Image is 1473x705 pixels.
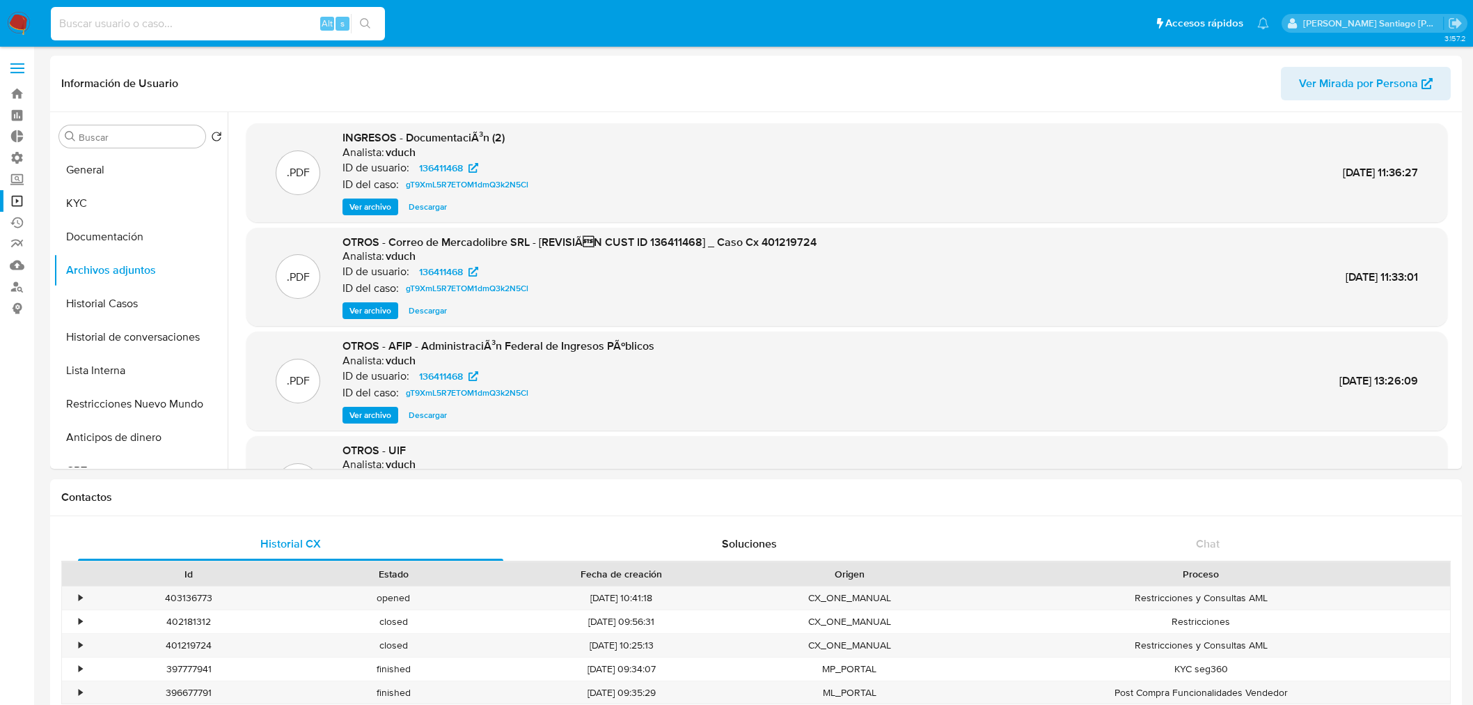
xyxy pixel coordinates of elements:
[79,686,82,699] div: •
[291,610,496,633] div: closed
[211,131,222,146] button: Volver al orden por defecto
[400,176,534,193] a: gT9XmL5R7ETOM1dmQ3k2N5Cl
[419,263,463,280] span: 136411468
[406,280,528,297] span: gT9XmL5R7ETOM1dmQ3k2N5Cl
[51,15,385,33] input: Buscar usuario o caso...
[411,368,487,385] a: 136411468
[349,408,391,422] span: Ver archivo
[351,14,379,33] button: search-icon
[496,681,747,704] div: [DATE] 09:35:29
[291,681,496,704] div: finished
[1196,536,1220,552] span: Chat
[322,17,333,30] span: Alt
[747,681,952,704] div: ML_PORTAL
[1299,67,1418,100] span: Ver Mirada por Persona
[409,304,447,318] span: Descargar
[1346,269,1418,285] span: [DATE] 11:33:01
[54,421,228,454] button: Anticipos de dinero
[287,270,310,285] p: .PDF
[260,536,321,552] span: Historial CX
[952,587,1450,610] div: Restricciones y Consultas AML
[54,320,228,354] button: Historial de conversaciones
[79,663,82,676] div: •
[54,187,228,220] button: KYC
[86,681,291,704] div: 396677791
[287,373,310,389] p: .PDF
[496,610,747,633] div: [DATE] 09:56:31
[952,681,1450,704] div: Post Compra Funcionalidades Vendedor
[342,249,384,263] p: Analista:
[291,658,496,681] div: finished
[342,130,505,146] span: INGRESOS - DocumentaciÃ³n (2)
[747,658,952,681] div: MP_PORTAL
[291,587,496,610] div: opened
[1448,16,1463,31] a: Salir
[386,458,416,472] h6: vduch
[952,610,1450,633] div: Restricciones
[419,368,463,385] span: 136411468
[747,634,952,657] div: CX_ONE_MANUAL
[86,658,291,681] div: 397777941
[411,263,487,280] a: 136411468
[342,178,399,192] p: ID del caso:
[342,281,399,295] p: ID del caso:
[79,131,200,144] input: Buscar
[952,634,1450,657] div: Restricciones y Consultas AML
[342,442,406,458] span: OTROS - UIF
[54,354,228,387] button: Lista Interna
[952,658,1450,681] div: KYC seg360
[349,304,391,318] span: Ver archivo
[409,200,447,214] span: Descargar
[342,199,398,215] button: Ver archivo
[96,567,281,581] div: Id
[400,385,534,401] a: gT9XmL5R7ETOM1dmQ3k2N5Cl
[386,354,416,368] h6: vduch
[747,587,952,610] div: CX_ONE_MANUAL
[1343,164,1418,180] span: [DATE] 11:36:27
[54,287,228,320] button: Historial Casos
[1303,17,1444,30] p: roberto.munoz@mercadolibre.com
[287,165,310,180] p: .PDF
[79,591,82,605] div: •
[54,387,228,421] button: Restricciones Nuevo Mundo
[722,536,777,552] span: Soluciones
[400,280,534,297] a: gT9XmL5R7ETOM1dmQ3k2N5Cl
[301,567,486,581] div: Estado
[342,161,409,175] p: ID de usuario:
[61,490,1451,504] h1: Contactos
[86,610,291,633] div: 402181312
[342,354,384,368] p: Analista:
[411,160,487,176] a: 136411468
[386,146,416,160] h6: vduch
[342,386,399,400] p: ID del caso:
[54,153,228,187] button: General
[86,634,291,657] div: 401219724
[79,639,82,652] div: •
[86,587,291,610] div: 403136773
[342,302,398,319] button: Ver archivo
[496,658,747,681] div: [DATE] 09:34:07
[1281,67,1451,100] button: Ver Mirada por Persona
[505,567,737,581] div: Fecha de creación
[402,302,454,319] button: Descargar
[1165,16,1243,31] span: Accesos rápidos
[54,220,228,254] button: Documentación
[961,567,1440,581] div: Proceso
[342,234,817,250] span: OTROS - Correo de Mercadolibre SRL - [REVISIÃN CUST ID 136411468] _ Caso Cx 401219724
[54,454,228,488] button: CBT
[340,17,345,30] span: s
[79,615,82,628] div: •
[61,77,178,91] h1: Información de Usuario
[747,610,952,633] div: CX_ONE_MANUAL
[65,131,76,142] button: Buscar
[402,407,454,424] button: Descargar
[1257,17,1269,29] a: Notificaciones
[757,567,942,581] div: Origen
[291,634,496,657] div: closed
[342,369,409,383] p: ID de usuario:
[386,249,416,263] h6: vduch
[342,265,409,279] p: ID de usuario:
[342,458,384,472] p: Analista:
[419,160,463,176] span: 136411468
[342,146,384,160] p: Analista:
